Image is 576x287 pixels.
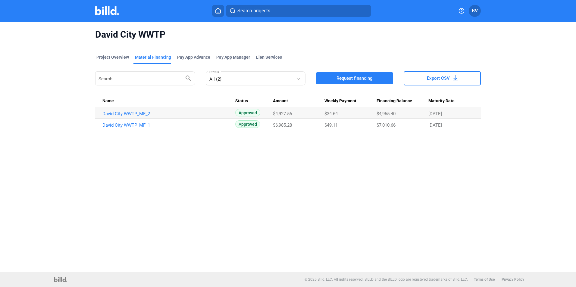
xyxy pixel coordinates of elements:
span: Approved [235,120,260,128]
span: David City WWTP [95,29,481,40]
span: $7,010.66 [377,122,396,128]
span: Request financing [337,75,373,81]
a: David City WWTP_MF_2 [102,111,235,116]
span: Name [102,98,114,104]
span: Approved [235,109,260,116]
div: Lien Services [256,54,282,60]
div: Pay App Advance [177,54,210,60]
p: © 2025 Billd, LLC. All rights reserved. BILLD and the BILLD logo are registered trademarks of Bil... [305,277,468,282]
span: Pay App Manager [216,54,250,60]
span: $34.64 [324,111,338,116]
div: Material Financing [135,54,171,60]
span: Search projects [237,7,270,14]
span: Maturity Date [428,98,455,104]
span: Export CSV [427,75,450,81]
span: Weekly Payment [324,98,356,104]
span: [DATE] [428,111,442,116]
span: BV [472,7,478,14]
div: Project Overview [96,54,129,60]
span: Status [235,98,248,104]
img: logo [54,277,67,282]
span: [DATE] [428,122,442,128]
span: $4,927.56 [273,111,292,116]
b: Privacy Policy [502,277,524,282]
span: $49.11 [324,122,338,128]
span: Financing Balance [377,98,412,104]
b: Terms of Use [474,277,495,282]
span: Amount [273,98,288,104]
mat-icon: search [185,74,192,82]
span: $4,965.40 [377,111,396,116]
span: $6,985.28 [273,122,292,128]
mat-select-trigger: All (2) [209,76,221,82]
img: Billd Company Logo [95,6,119,15]
p: | [498,277,499,282]
a: David City WWTP_MF_1 [102,122,235,128]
